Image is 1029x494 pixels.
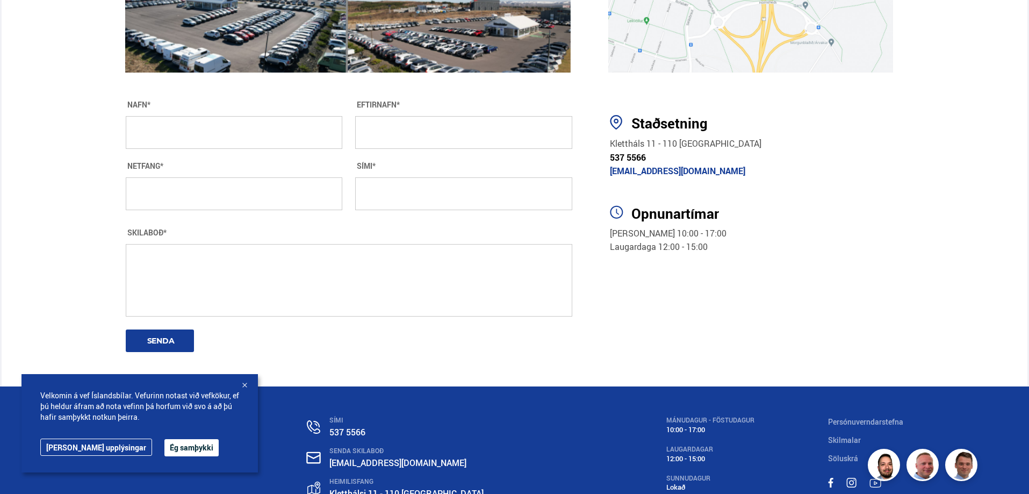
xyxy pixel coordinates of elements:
[869,450,902,483] img: nhp88E3Fdnt1Opn2.png
[631,115,903,132] div: Staðsetning
[126,101,343,109] div: NAFN*
[908,450,940,483] img: siFngHWaQ9KaOqBr.png
[610,165,745,177] a: [EMAIL_ADDRESS][DOMAIN_NAME]
[828,453,858,463] a: Söluskrá
[126,330,194,352] button: SENDA
[610,227,726,253] span: [PERSON_NAME] 10:00 - 17:00 Laugardaga 12:00 - 15:00
[666,417,754,424] div: MÁNUDAGUR - FÖSTUDAGUR
[947,450,979,483] img: FbJEzSuNWCJXmdc-.webp
[610,115,622,130] img: pw9sMCDar5Ii6RG5.svg
[631,205,903,221] h3: Opnunartímar
[355,101,572,109] div: EFTIRNAFN*
[126,162,343,170] div: NETFANG*
[126,228,573,237] div: SKILABOÐ*
[329,457,466,469] a: [EMAIL_ADDRESS][DOMAIN_NAME]
[40,439,152,456] a: [PERSON_NAME] upplýsingar
[610,138,761,149] a: Klettháls 11 - 110 [GEOGRAPHIC_DATA]
[329,417,592,424] div: SÍMI
[828,435,861,445] a: Skilmalar
[355,162,572,170] div: SÍMI*
[307,420,320,434] img: n0V2lOsqF3l1V2iz.svg
[329,426,365,438] a: 537 5566
[329,478,592,485] div: HEIMILISFANG
[610,152,646,163] a: 537 5566
[610,205,623,219] img: 5L2kbIWUWlfci3BR.svg
[666,426,754,434] div: 10:00 - 17:00
[306,452,321,464] img: nHj8e-n-aHgjukTg.svg
[40,390,239,423] span: Velkomin á vef Íslandsbílar. Vefurinn notast við vefkökur, ef þú heldur áfram að nota vefinn þá h...
[666,455,754,463] div: 12:00 - 15:00
[828,417,903,427] a: Persónuverndarstefna
[666,446,754,453] div: LAUGARDAGAR
[666,483,754,491] div: Lokað
[329,447,592,455] div: SENDA SKILABOÐ
[9,4,41,37] button: Opna LiveChat spjallviðmót
[666,475,754,482] div: SUNNUDAGUR
[164,439,219,456] button: Ég samþykki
